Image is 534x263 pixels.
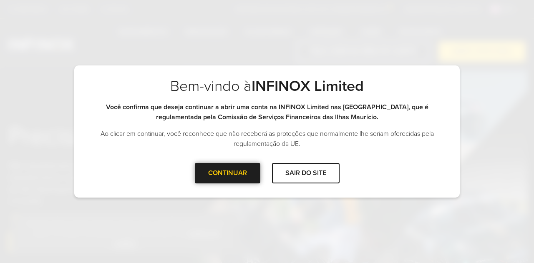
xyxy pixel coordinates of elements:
[170,77,252,95] font: Bem-vindo à
[285,169,326,177] font: SAIR DO SITE
[252,77,364,95] font: INFINOX Limited
[106,103,428,121] font: Você confirma que deseja continuar a abrir uma conta na INFINOX Limited nas [GEOGRAPHIC_DATA], qu...
[101,130,434,148] font: Ao clicar em continuar, você reconhece que não receberá as proteções que normalmente lhe seriam o...
[208,169,247,177] font: CONTINUAR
